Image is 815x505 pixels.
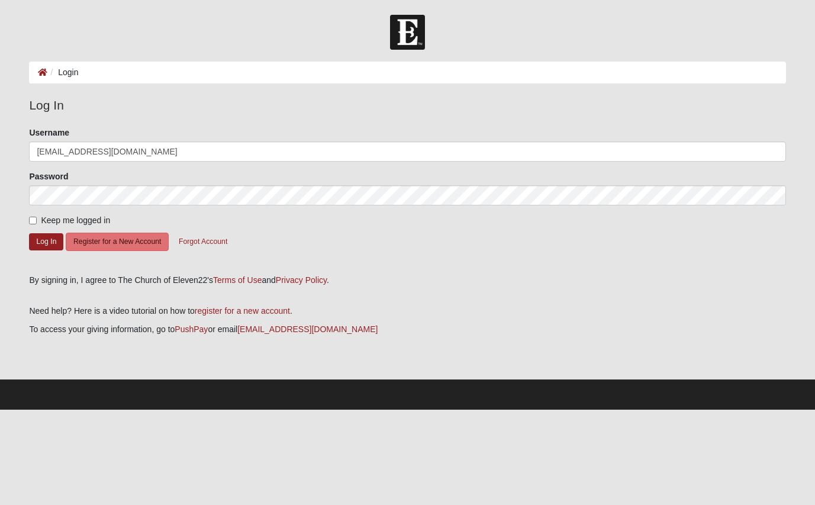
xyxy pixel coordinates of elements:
[29,274,785,287] div: By signing in, I agree to The Church of Eleven22's and .
[66,233,169,251] button: Register for a New Account
[213,275,262,285] a: Terms of Use
[175,324,208,334] a: PushPay
[47,66,78,79] li: Login
[29,323,785,336] p: To access your giving information, go to or email
[237,324,378,334] a: [EMAIL_ADDRESS][DOMAIN_NAME]
[29,127,69,139] label: Username
[29,233,63,250] button: Log In
[29,217,37,224] input: Keep me logged in
[195,306,290,316] a: register for a new account
[276,275,327,285] a: Privacy Policy
[41,215,110,225] span: Keep me logged in
[171,233,235,251] button: Forgot Account
[29,305,785,317] p: Need help? Here is a video tutorial on how to .
[29,171,68,182] label: Password
[29,96,785,115] legend: Log In
[390,15,425,50] img: Church of Eleven22 Logo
